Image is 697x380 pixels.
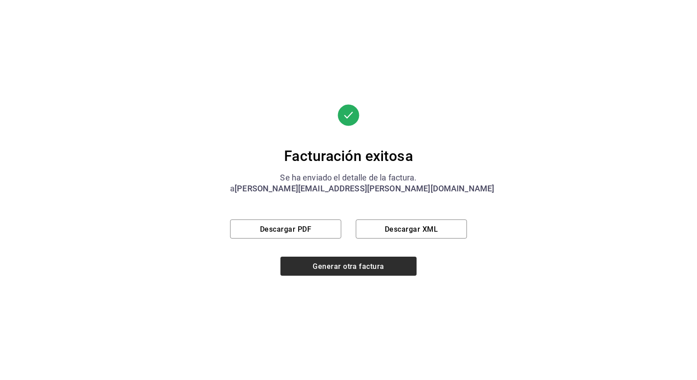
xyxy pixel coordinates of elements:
button: Generar otra factura [280,257,417,276]
font: Se ha enviado el detalle de la factura. [280,173,417,182]
font: Facturación exitosa [284,147,413,165]
button: Descargar XML [356,219,467,239]
font: a [230,184,235,193]
font: Generar otra factura [313,262,384,270]
font: [PERSON_NAME][EMAIL_ADDRESS][PERSON_NAME][DOMAIN_NAME] [235,184,494,193]
font: Descargar PDF [260,224,311,233]
button: Descargar PDF [230,219,341,239]
font: Descargar XML [385,224,438,233]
